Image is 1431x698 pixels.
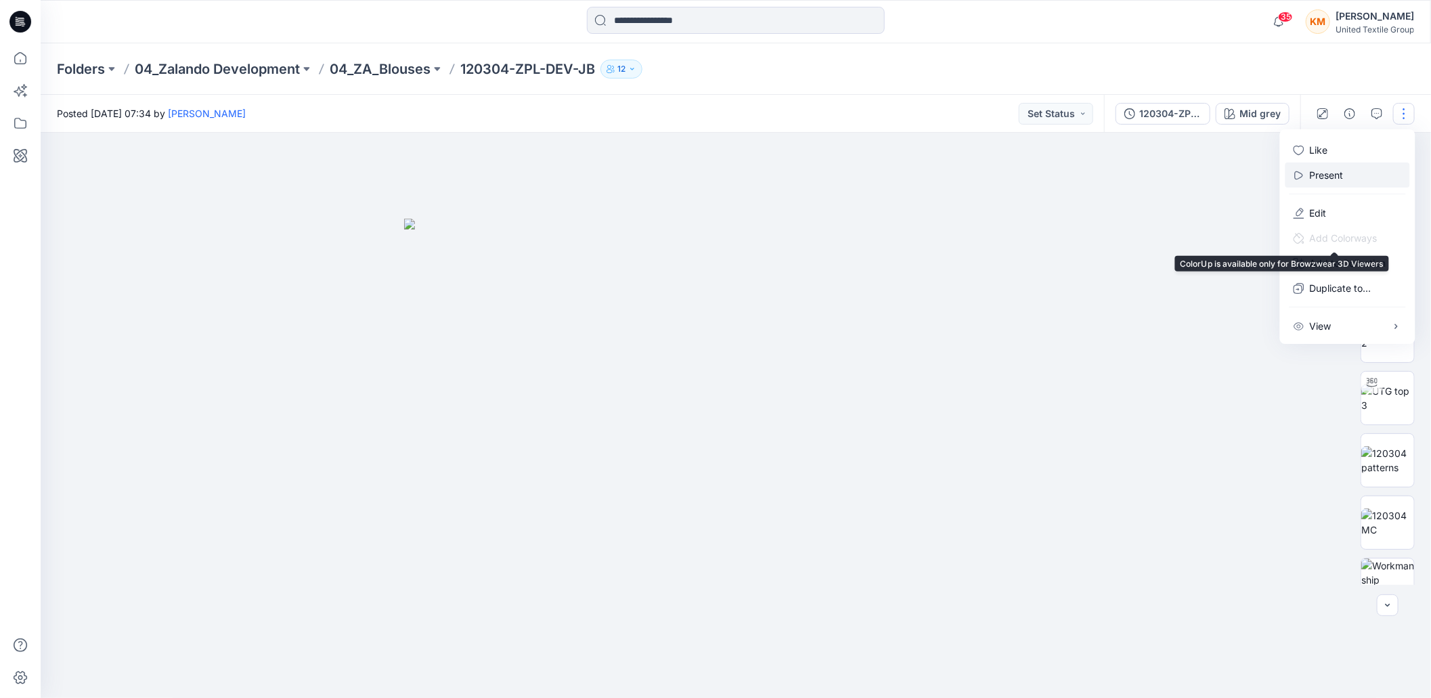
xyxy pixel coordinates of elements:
p: View [1310,319,1331,333]
a: 04_ZA_Blouses [330,60,431,79]
p: Like [1310,143,1328,157]
div: 120304-ZPL-DEV-JB [1139,106,1202,121]
p: 120304-ZPL-DEV-JB [460,60,595,79]
p: Duplicate to... [1310,281,1371,295]
a: Folders [57,60,105,79]
button: 12 [600,60,642,79]
span: Posted [DATE] 07:34 by [57,106,246,121]
div: [PERSON_NAME] [1336,8,1414,24]
img: Workmanship illustrations (22) [1361,559,1414,611]
p: Add to Collection [1310,256,1386,270]
div: United Textile Group [1336,24,1414,35]
div: KM [1306,9,1330,34]
img: 120304 patterns [1361,446,1414,475]
img: 120304 MC [1361,508,1414,537]
button: Mid grey [1216,103,1290,125]
a: Present [1310,168,1344,182]
a: Edit [1310,206,1327,220]
p: 12 [617,62,625,77]
a: [PERSON_NAME] [168,108,246,119]
a: 04_Zalando Development [135,60,300,79]
span: 35 [1278,12,1293,22]
button: 120304-ZPL-DEV-JB [1116,103,1210,125]
img: UTG top 3 [1361,384,1414,412]
div: Mid grey [1239,106,1281,121]
button: Details [1339,103,1361,125]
